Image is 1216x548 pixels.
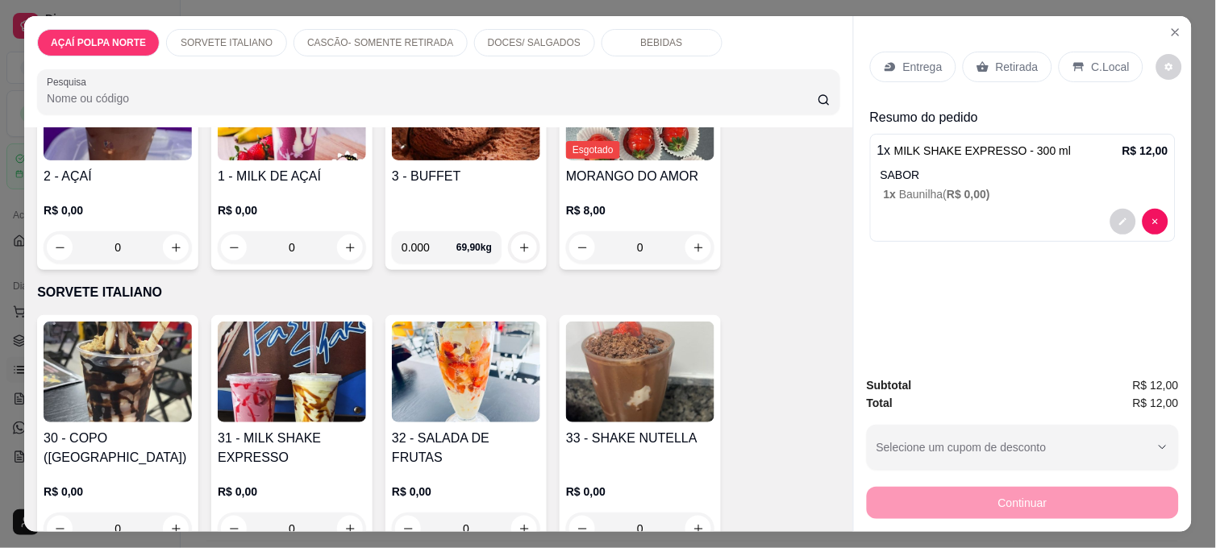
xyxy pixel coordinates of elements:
p: R$ 0,00 [218,484,366,500]
input: Pesquisa [47,90,818,106]
span: R$ 12,00 [1133,376,1179,394]
p: R$ 0,00 [218,202,366,218]
strong: Total [867,396,893,409]
strong: Subtotal [867,379,912,392]
p: R$ 12,00 [1122,143,1168,159]
button: decrease-product-quantity [1110,209,1136,235]
h4: 1 - MILK DE AÇAÍ [218,167,366,186]
button: increase-product-quantity [685,235,711,260]
h4: 30 - COPO ([GEOGRAPHIC_DATA]) [44,429,192,467]
p: CASCÃO- SOMENTE RETIRADA [307,36,453,49]
span: 1 x [884,188,899,201]
h4: 3 - BUFFET [392,167,540,186]
p: SABOR [881,167,1168,183]
p: Baunilha ( [884,186,1168,202]
img: product-image [392,322,540,422]
p: R$ 8,00 [566,202,714,218]
button: Close [1163,19,1189,45]
p: Retirada [996,59,1039,75]
p: BEBIDAS [641,36,683,49]
img: product-image [566,322,714,422]
label: Pesquisa [47,75,92,89]
img: product-image [218,322,366,422]
p: R$ 0,00 [392,484,540,500]
p: R$ 0,00 [566,484,714,500]
h4: MORANGO DO AMOR [566,167,714,186]
h4: 33 - SHAKE NUTELLA [566,429,714,448]
p: Resumo do pedido [870,108,1176,127]
span: MILK SHAKE EXPRESSO - 300 ml [894,144,1071,157]
p: R$ 0,00 [44,484,192,500]
p: SORVETE ITALIANO [37,283,840,302]
button: Selecione um cupom de desconto [867,425,1179,470]
h4: 31 - MILK SHAKE EXPRESSO [218,429,366,467]
span: R$ 12,00 [1133,394,1179,412]
span: Esgotado [566,141,620,159]
p: R$ 0,00 [44,202,192,218]
span: R$ 0,00 ) [947,188,990,201]
p: C.Local [1092,59,1130,75]
p: SORVETE ITALIANO [181,36,273,49]
p: 1 x [877,141,1072,160]
button: decrease-product-quantity [1156,54,1182,80]
p: Entrega [903,59,943,75]
button: decrease-product-quantity [569,235,595,260]
button: increase-product-quantity [511,235,537,260]
h4: 32 - SALADA DE FRUTAS [392,429,540,467]
img: product-image [44,322,192,422]
button: decrease-product-quantity [1143,209,1168,235]
p: AÇAÍ POLPA NORTE [51,36,146,49]
h4: 2 - AÇAÍ [44,167,192,186]
p: DOCES/ SALGADOS [488,36,581,49]
input: 0.00 [402,231,456,264]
